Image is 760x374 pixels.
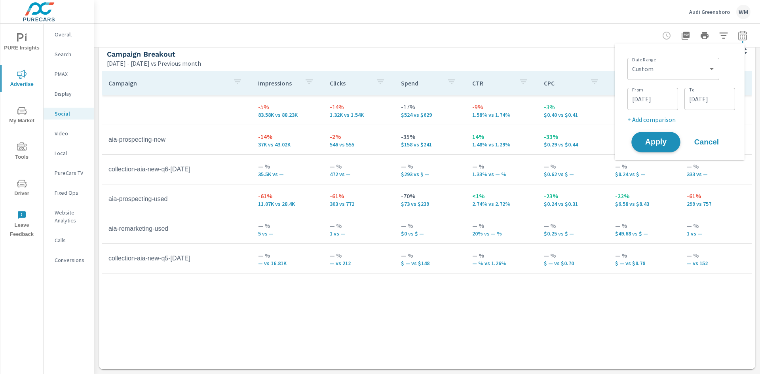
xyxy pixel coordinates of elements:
[472,112,531,118] p: 1.58% vs 1.74%
[102,130,252,150] td: aia-prospecting-new
[258,132,317,141] p: -14%
[258,102,317,112] p: -5%
[258,171,317,177] p: 35,502 vs —
[330,221,388,230] p: — %
[615,221,674,230] p: — %
[687,171,745,177] p: 333 vs —
[472,191,531,201] p: <1%
[107,59,201,68] p: [DATE] - [DATE] vs Previous month
[0,24,43,242] div: nav menu
[330,201,388,207] p: 303 vs 772
[544,112,602,118] p: $0.40 vs $0.41
[44,147,94,159] div: Local
[544,132,602,141] p: -33%
[44,207,94,226] div: Website Analytics
[401,221,460,230] p: — %
[44,108,94,120] div: Social
[258,141,317,148] p: 37,001 vs 43,019
[44,234,94,246] div: Calls
[258,201,317,207] p: 11,072 vs 28,395
[401,230,460,237] p: $0 vs $ —
[258,230,317,237] p: 5 vs —
[401,132,460,141] p: -35%
[102,219,252,239] td: aia-remarketing-used
[544,161,602,171] p: — %
[615,171,674,177] p: $8.24 vs $ —
[544,141,602,148] p: $0.29 vs $0.44
[44,187,94,199] div: Fixed Ops
[687,221,745,230] p: — %
[258,161,317,171] p: — %
[544,191,602,201] p: -23%
[258,221,317,230] p: — %
[330,171,388,177] p: 472 vs —
[472,230,531,237] p: 20% vs — %
[107,50,175,58] h5: Campaign Breakout
[55,129,87,137] p: Video
[55,30,87,38] p: Overall
[55,169,87,177] p: PureCars TV
[108,79,226,87] p: Campaign
[472,201,531,207] p: 2.74% vs 2.72%
[55,50,87,58] p: Search
[472,141,531,148] p: 1.48% vs 1.29%
[472,260,531,266] p: — % vs 1.26%
[330,102,388,112] p: -14%
[401,161,460,171] p: — %
[44,167,94,179] div: PureCars TV
[44,28,94,40] div: Overall
[687,201,745,207] p: 299 vs 757
[544,102,602,112] p: -3%
[627,115,735,124] p: + Add comparison
[615,201,674,207] p: $6.58 vs $8.43
[102,249,252,268] td: collection-aia-new-q5-[DATE]
[330,132,388,141] p: -2%
[330,112,388,118] p: 1,322 vs 1,539
[330,79,369,87] p: Clicks
[3,106,41,125] span: My Market
[3,70,41,89] span: Advertise
[3,211,41,239] span: Leave Feedback
[44,88,94,100] div: Display
[472,79,512,87] p: CTR
[3,179,41,198] span: Driver
[330,161,388,171] p: — %
[258,112,317,118] p: 83,580 vs 88,228
[544,260,602,266] p: $ — vs $0.70
[544,201,602,207] p: $0.24 vs $0.31
[687,161,745,171] p: — %
[102,189,252,209] td: aia-prospecting-used
[472,132,531,141] p: 14%
[615,230,674,237] p: $49.68 vs $ —
[401,251,460,260] p: — %
[615,191,674,201] p: -22%
[330,141,388,148] p: 546 vs 555
[330,191,388,201] p: -61%
[687,251,745,260] p: — %
[691,139,722,146] span: Cancel
[44,68,94,80] div: PMAX
[683,132,730,152] button: Cancel
[640,139,672,146] span: Apply
[55,236,87,244] p: Calls
[55,90,87,98] p: Display
[615,251,674,260] p: — %
[544,221,602,230] p: — %
[687,230,745,237] p: 1 vs —
[258,251,317,260] p: — %
[615,260,674,266] p: $ — vs $8.78
[687,260,745,266] p: — vs 152
[472,251,531,260] p: — %
[401,141,460,148] p: $158 vs $241
[3,33,41,53] span: PURE Insights
[401,79,441,87] p: Spend
[401,102,460,112] p: -17%
[55,256,87,264] p: Conversions
[55,110,87,118] p: Social
[689,8,730,15] p: Audi Greensboro
[401,191,460,201] p: -70%
[258,191,317,201] p: -61%
[44,48,94,60] div: Search
[736,5,750,19] div: WM
[55,70,87,78] p: PMAX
